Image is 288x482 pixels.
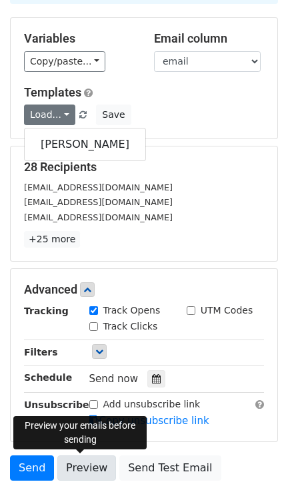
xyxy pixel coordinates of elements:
a: Templates [24,85,81,99]
label: UTM Codes [201,304,253,318]
a: Send [10,455,54,481]
h5: 28 Recipients [24,160,264,174]
iframe: Chat Widget [221,418,288,482]
a: Send Test Email [119,455,221,481]
strong: Unsubscribe [24,399,89,410]
div: Preview your emails before sending [13,416,147,449]
strong: Schedule [24,372,72,383]
button: Save [96,105,131,125]
label: Track Opens [103,304,161,318]
a: Load... [24,105,75,125]
h5: Advanced [24,282,264,297]
a: +25 more [24,231,80,248]
a: Copy unsubscribe link [89,415,209,427]
small: [EMAIL_ADDRESS][DOMAIN_NAME] [24,182,173,192]
label: Add unsubscribe link [103,397,201,411]
strong: Tracking [24,306,69,316]
small: [EMAIL_ADDRESS][DOMAIN_NAME] [24,197,173,207]
small: [EMAIL_ADDRESS][DOMAIN_NAME] [24,212,173,222]
a: Preview [57,455,116,481]
strong: Filters [24,347,58,358]
a: [PERSON_NAME] [25,134,145,155]
h5: Email column [154,31,264,46]
h5: Variables [24,31,134,46]
label: Track Clicks [103,320,158,334]
a: Copy/paste... [24,51,105,72]
span: Send now [89,373,139,385]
